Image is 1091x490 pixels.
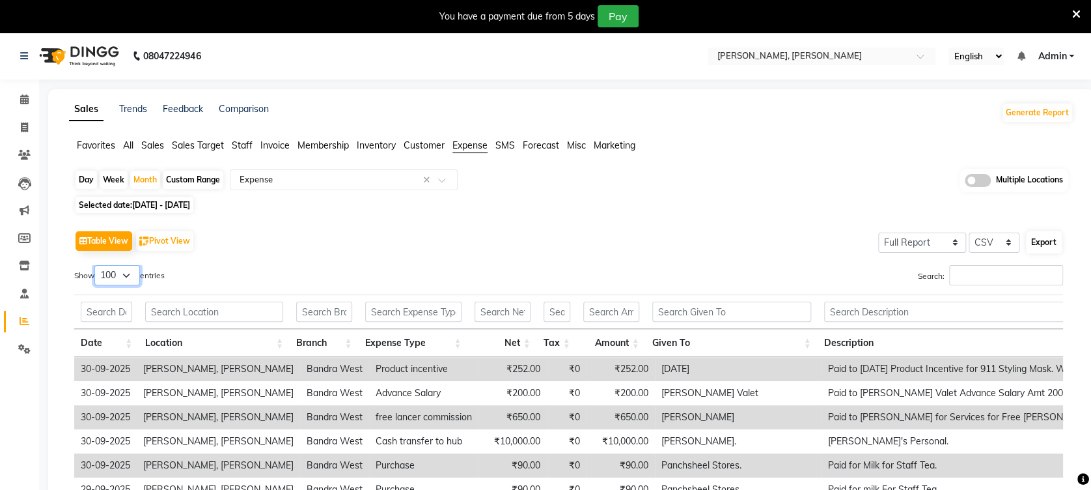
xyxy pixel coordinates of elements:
a: Comparison [219,103,269,115]
input: Search Amount [583,302,639,322]
td: Bandra West [300,381,369,405]
a: Sales [69,98,104,121]
td: [PERSON_NAME], [PERSON_NAME] [137,357,300,381]
input: Search Date [81,302,132,322]
div: You have a payment due from 5 days [439,10,595,23]
select: Showentries [94,265,140,285]
td: [DATE] [655,357,822,381]
td: Bandra West [300,429,369,454]
span: All [123,139,133,151]
span: Staff [232,139,253,151]
button: Pivot View [136,231,193,251]
span: Marketing [594,139,635,151]
td: [PERSON_NAME] Valet [655,381,822,405]
input: Search Tax [544,302,570,322]
td: Product incentive [369,357,478,381]
td: ₹90.00 [587,454,655,478]
input: Search: [949,265,1063,285]
td: [PERSON_NAME]. [655,429,822,454]
td: Cash transfer to hub [369,429,478,454]
td: ₹0 [547,357,587,381]
td: [PERSON_NAME], [PERSON_NAME] [137,429,300,454]
td: ₹0 [547,454,587,478]
input: Search Given To [652,302,811,322]
input: Search Branch [296,302,352,322]
span: Selected date: [76,197,193,213]
td: ₹200.00 [587,381,655,405]
td: ₹252.00 [478,357,547,381]
td: ₹0 [547,381,587,405]
div: Custom Range [163,171,223,189]
span: Clear all [423,173,434,187]
span: Sales [141,139,164,151]
td: free lancer commission [369,405,478,429]
a: Trends [119,103,147,115]
th: Branch: activate to sort column ascending [290,329,359,357]
th: Tax: activate to sort column ascending [537,329,577,357]
button: Export [1026,231,1062,253]
span: Invoice [260,139,290,151]
span: Favorites [77,139,115,151]
th: Location: activate to sort column ascending [139,329,290,357]
input: Search Expense Type [365,302,462,322]
th: Date: activate to sort column ascending [74,329,139,357]
td: ₹650.00 [478,405,547,429]
td: [PERSON_NAME], [PERSON_NAME] [137,454,300,478]
td: Advance Salary [369,381,478,405]
td: 30-09-2025 [74,429,137,454]
span: Sales Target [172,139,224,151]
img: pivot.png [139,237,149,246]
b: 08047224946 [143,38,200,74]
td: [PERSON_NAME], [PERSON_NAME] [137,405,300,429]
img: logo [33,38,122,74]
td: ₹650.00 [587,405,655,429]
button: Table View [76,231,132,251]
span: Customer [404,139,445,151]
th: Amount: activate to sort column ascending [577,329,646,357]
input: Search Location [145,302,283,322]
td: ₹0 [547,405,587,429]
td: Panchsheel Stores. [655,454,822,478]
td: Bandra West [300,454,369,478]
td: [PERSON_NAME] [655,405,822,429]
td: ₹10,000.00 [587,429,655,454]
td: Bandra West [300,357,369,381]
label: Search: [918,265,1063,285]
td: ₹200.00 [478,381,547,405]
td: Purchase [369,454,478,478]
span: Expense [452,139,488,151]
label: Show entries [74,265,165,285]
td: 30-09-2025 [74,454,137,478]
span: Forecast [523,139,559,151]
span: [DATE] - [DATE] [132,200,190,210]
td: ₹90.00 [478,454,547,478]
td: 30-09-2025 [74,405,137,429]
td: 30-09-2025 [74,357,137,381]
th: Net: activate to sort column ascending [468,329,537,357]
td: Bandra West [300,405,369,429]
span: Misc [567,139,586,151]
button: Generate Report [1002,104,1072,122]
th: Given To: activate to sort column ascending [646,329,818,357]
td: ₹252.00 [587,357,655,381]
td: 30-09-2025 [74,381,137,405]
span: Membership [297,139,349,151]
div: Day [76,171,97,189]
td: [PERSON_NAME], [PERSON_NAME] [137,381,300,405]
td: ₹0 [547,429,587,454]
input: Search Net [475,302,531,322]
th: Expense Type: activate to sort column ascending [359,329,468,357]
div: Month [130,171,160,189]
td: ₹10,000.00 [478,429,547,454]
span: Inventory [357,139,396,151]
div: Week [100,171,128,189]
a: Feedback [163,103,203,115]
span: Admin [1038,50,1066,63]
span: SMS [495,139,515,151]
span: Multiple Locations [996,174,1063,187]
button: Pay [598,5,639,27]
